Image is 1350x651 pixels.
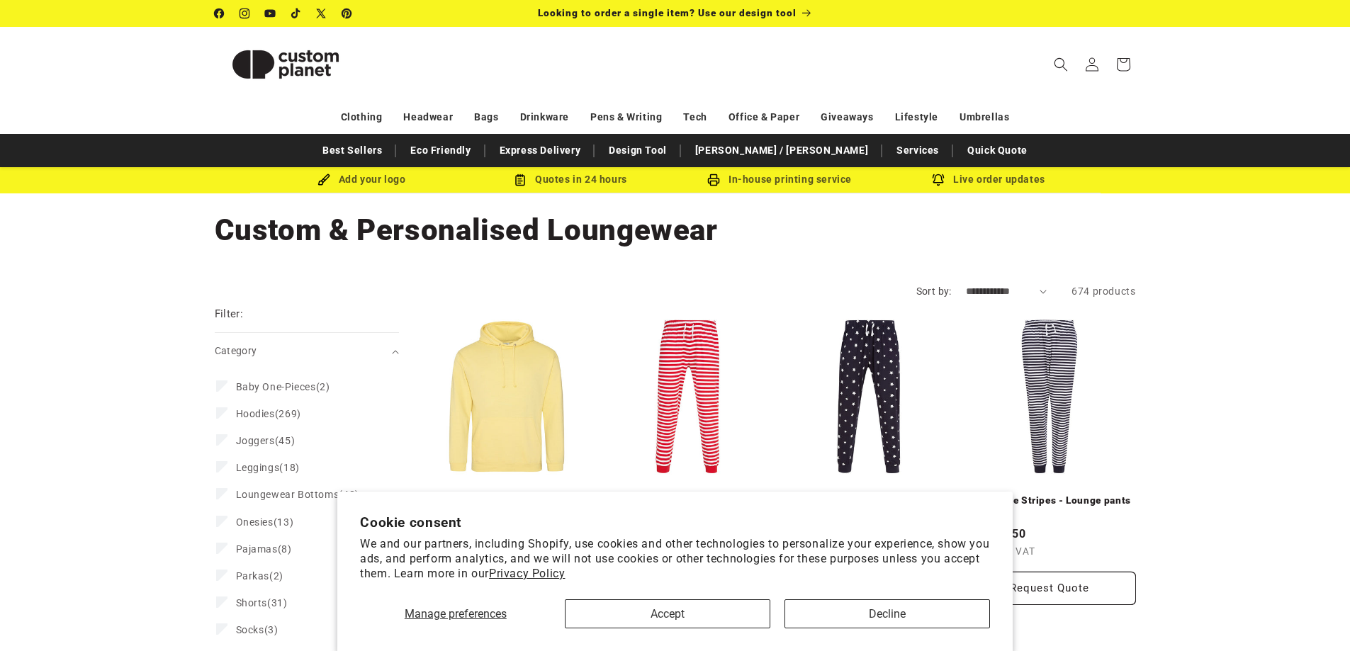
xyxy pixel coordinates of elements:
[236,543,278,555] span: Pajamas
[236,435,275,446] span: Joggers
[489,567,565,580] a: Privacy Policy
[602,138,674,163] a: Design Tool
[884,171,1093,188] div: Live order updates
[675,171,884,188] div: In-house printing service
[360,599,551,628] button: Manage preferences
[520,105,569,130] a: Drinkware
[236,597,268,608] span: Shorts
[466,171,675,188] div: Quotes in 24 hours
[236,623,279,636] span: (3)
[215,306,244,322] h2: Filter:
[960,105,1009,130] a: Umbrellas
[963,494,1136,507] a: Navy/White Stripes - Lounge pants
[215,345,257,356] span: Category
[360,537,990,581] p: We and our partners, including Shopify, use cookies and other technologies to personalize your ex...
[895,105,938,130] a: Lifestyle
[821,105,873,130] a: Giveaways
[514,174,527,186] img: Order Updates Icon
[236,462,280,473] span: Leggings
[889,138,946,163] a: Services
[236,434,296,447] span: (45)
[236,570,270,582] span: Parkas
[565,599,770,628] button: Accept
[317,174,330,186] img: Brush Icon
[236,570,283,582] span: (2)
[916,285,952,297] label: Sort by:
[236,516,274,528] span: Onesies
[405,607,507,621] span: Manage preferences
[493,138,588,163] a: Express Delivery
[236,381,316,392] span: Baby One-Pieces
[236,408,275,419] span: Hoodies
[215,333,399,369] summary: Category (0 selected)
[403,105,453,130] a: Headwear
[403,138,478,163] a: Eco Friendly
[315,138,389,163] a: Best Sellers
[1045,49,1076,80] summary: Search
[932,174,945,186] img: Order updates
[360,514,990,531] h2: Cookie consent
[236,407,301,420] span: (269)
[341,105,383,130] a: Clothing
[209,27,361,101] a: Custom Planet
[236,624,264,635] span: Socks
[236,596,288,609] span: (31)
[784,599,990,628] button: Decline
[474,105,498,130] a: Bags
[707,174,720,186] img: In-house printing
[729,105,799,130] a: Office & Paper
[683,105,707,130] a: Tech
[236,516,294,528] span: (13)
[236,543,292,555] span: (8)
[215,211,1136,249] h1: Custom & Personalised Loungewear
[590,105,662,130] a: Pens & Writing
[236,461,300,474] span: (18)
[257,171,466,188] div: Add your logo
[215,33,356,96] img: Custom Planet
[688,138,875,163] a: [PERSON_NAME] / [PERSON_NAME]
[236,380,330,393] span: (2)
[1071,285,1135,297] span: 674 products
[960,138,1035,163] a: Quick Quote
[538,7,797,18] span: Looking to order a single item? Use our design tool
[236,489,339,500] span: Loungewear Bottoms
[963,572,1136,605] button: Request Quote
[236,488,359,501] span: (48)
